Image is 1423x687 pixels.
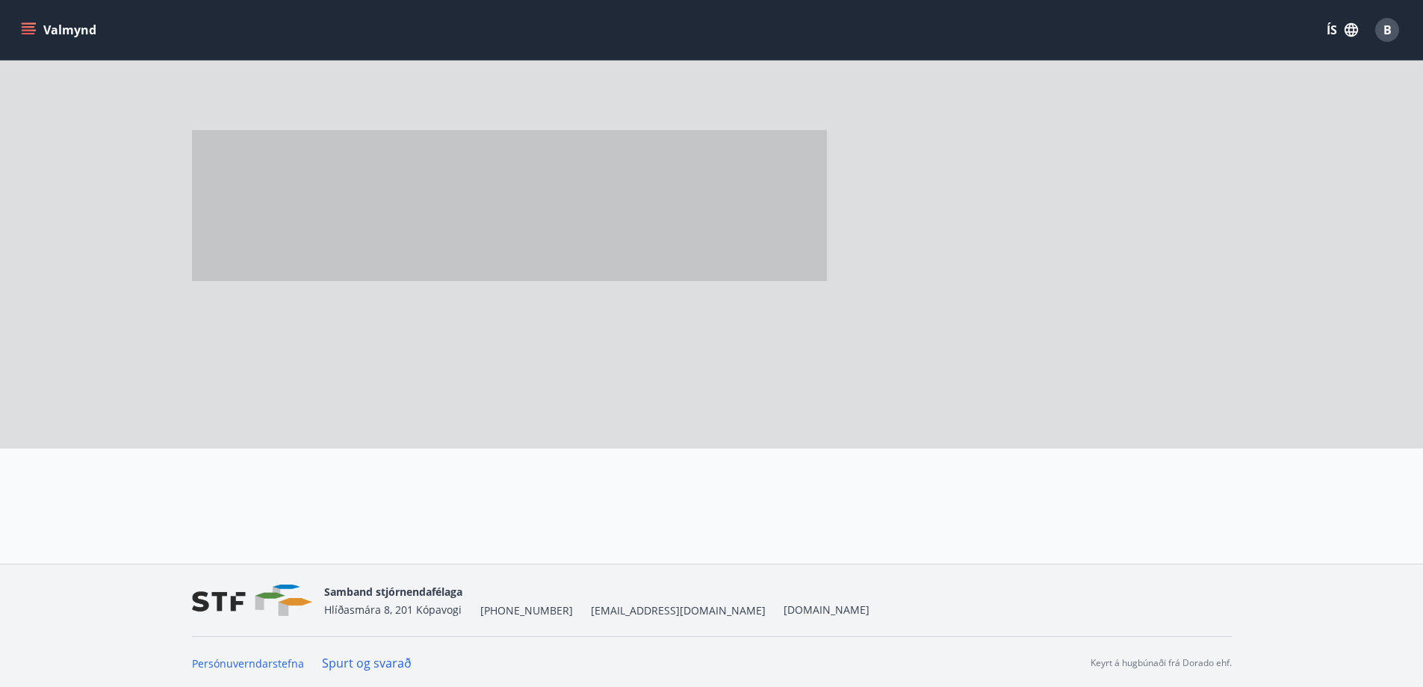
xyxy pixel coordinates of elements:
a: Persónuverndarstefna [192,656,304,671]
p: Keyrt á hugbúnaði frá Dorado ehf. [1091,656,1232,670]
button: menu [18,16,102,43]
span: B [1383,22,1392,38]
a: Spurt og svarað [322,655,412,671]
span: Samband stjórnendafélaga [324,585,462,599]
span: Hlíðasmára 8, 201 Kópavogi [324,603,462,617]
img: vjCaq2fThgY3EUYqSgpjEiBg6WP39ov69hlhuPVN.png [192,585,312,617]
span: [PHONE_NUMBER] [480,603,573,618]
a: [DOMAIN_NAME] [784,603,869,617]
button: ÍS [1318,16,1366,43]
button: B [1369,12,1405,48]
span: [EMAIL_ADDRESS][DOMAIN_NAME] [591,603,766,618]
